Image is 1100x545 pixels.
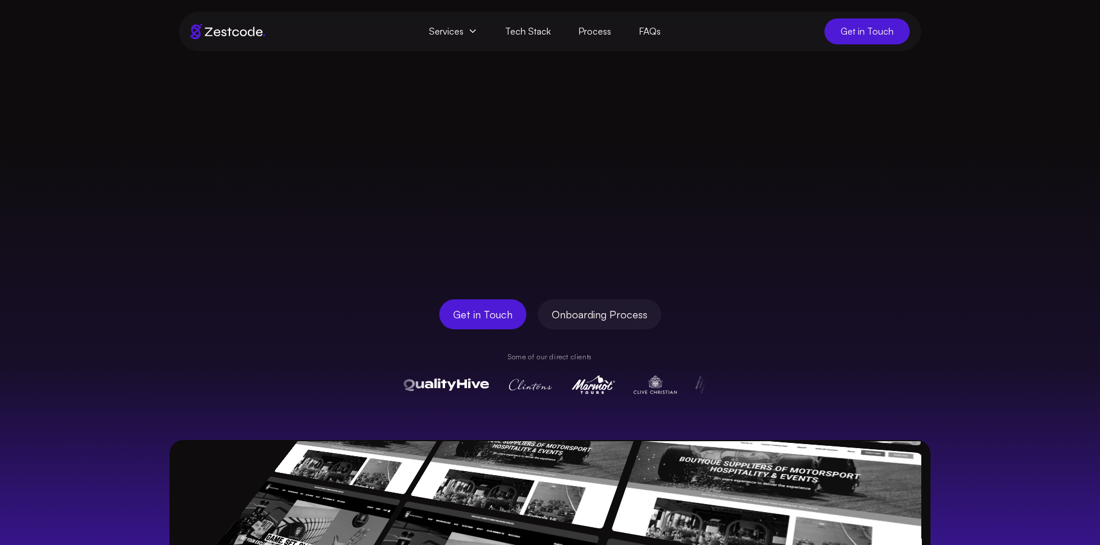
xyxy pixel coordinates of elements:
[415,18,491,44] span: Services
[695,375,737,394] img: Pulse
[552,306,647,322] span: Onboarding Process
[824,18,910,44] a: Get in Touch
[439,299,526,329] a: Get in Touch
[453,306,513,322] span: Get in Touch
[491,18,564,44] a: Tech Stack
[403,375,488,394] img: QualityHive
[624,402,921,533] img: Quality Hive UI
[633,375,676,394] img: Clive Christian
[538,299,661,329] a: Onboarding Process
[571,375,615,394] img: Marmot Tours
[507,375,553,394] img: Clintons Cards
[625,18,675,44] a: FAQs
[394,352,706,362] p: Some of our direct clients
[190,24,265,39] img: Brand logo of zestcode digital
[274,407,451,495] img: BAM Motorsports
[564,18,625,44] a: Process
